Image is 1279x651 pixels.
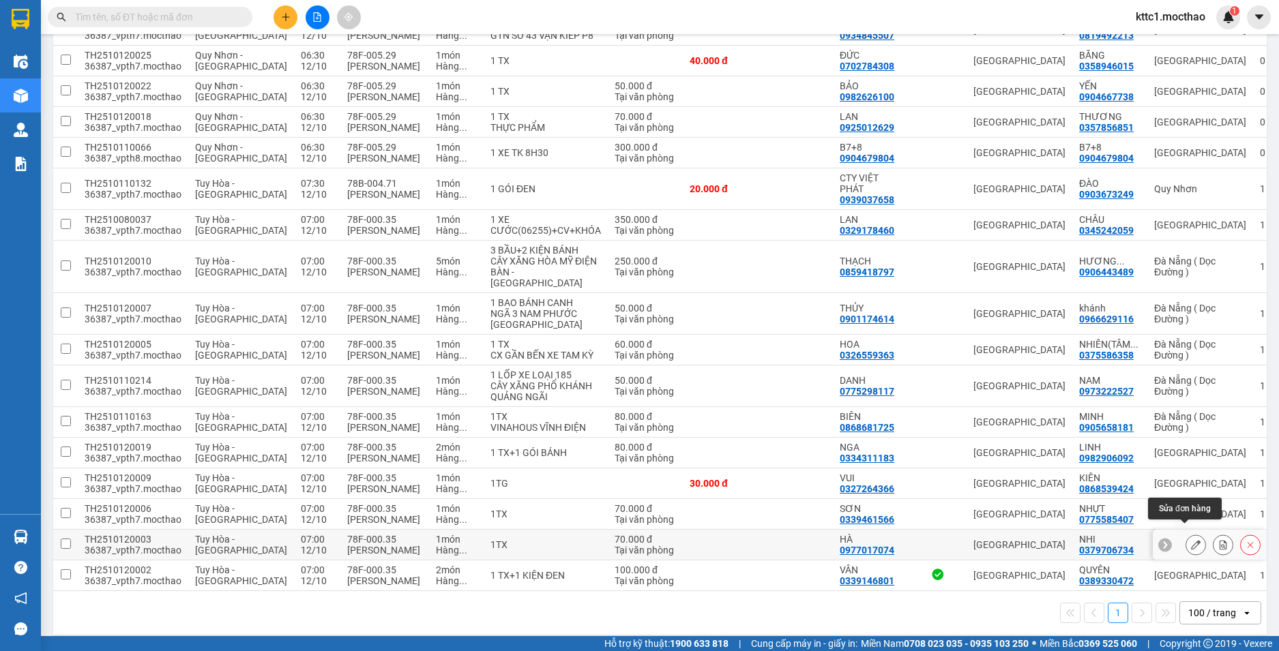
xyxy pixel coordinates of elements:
[490,297,601,308] div: 1 BAO BÁNH CANH
[436,472,477,483] div: 1 món
[1188,606,1236,620] div: 100 / trang
[615,314,676,324] div: Tại văn phòng
[85,178,181,189] div: TH2510110132
[436,61,477,72] div: Hàng thông thường
[436,122,477,133] div: Hàng thông thường
[615,422,676,433] div: Tại văn phòng
[85,50,181,61] div: TH2510120025
[85,91,181,102] div: 36387_vpth7.mocthao
[347,189,422,200] div: [PERSON_NAME]
[436,314,477,324] div: Hàng thông thường
[436,339,477,350] div: 1 món
[301,153,334,164] div: 12/10
[1079,91,1134,102] div: 0904667738
[75,10,236,25] input: Tìm tên, số ĐT hoặc mã đơn
[840,30,894,41] div: 0934845507
[301,214,334,225] div: 07:00
[301,225,334,236] div: 12/10
[1079,225,1134,236] div: 0345242059
[85,225,181,236] div: 36387_vpth7.mocthao
[459,91,467,102] span: ...
[436,50,477,61] div: 1 món
[459,189,467,200] span: ...
[459,314,467,324] span: ...
[195,214,287,236] span: Tuy Hòa - [GEOGRAPHIC_DATA]
[85,442,181,453] div: TH2510120019
[615,111,676,122] div: 70.000 đ
[85,411,181,422] div: TH2510110163
[344,12,353,22] span: aim
[436,386,477,397] div: Hàng thông thường
[436,214,477,225] div: 1 món
[301,189,334,200] div: 12/10
[973,380,1065,391] div: [GEOGRAPHIC_DATA]
[85,189,181,200] div: 36387_vpth7.mocthao
[1154,256,1246,277] div: Đà Nẵng ( Dọc Đường )
[1079,453,1134,464] div: 0982906092
[14,157,28,171] img: solution-icon
[459,122,467,133] span: ...
[1130,339,1138,350] span: ...
[1079,386,1134,397] div: 0973222527
[615,453,676,464] div: Tại văn phòng
[840,350,894,361] div: 0326559363
[1079,61,1134,72] div: 0358946015
[301,442,334,453] div: 07:00
[840,111,901,122] div: LAN
[1079,483,1134,494] div: 0868539424
[615,256,676,267] div: 250.000 đ
[85,375,181,386] div: TH2510110214
[301,178,334,189] div: 07:30
[301,256,334,267] div: 07:00
[195,375,287,397] span: Tuy Hòa - [GEOGRAPHIC_DATA]
[12,9,29,29] img: logo-vxr
[1079,350,1134,361] div: 0375586358
[85,111,181,122] div: TH2510120018
[840,422,894,433] div: 0868681725
[301,80,334,91] div: 06:30
[14,530,28,544] img: warehouse-icon
[14,89,28,103] img: warehouse-icon
[436,303,477,314] div: 1 món
[274,5,297,29] button: plus
[436,483,477,494] div: Hàng thông thường
[195,142,287,164] span: Quy Nhơn - [GEOGRAPHIC_DATA]
[85,386,181,397] div: 36387_vpth7.mocthao
[1079,256,1141,267] div: HƯƠNG 0935050738
[840,411,901,422] div: BIÊN
[347,442,422,453] div: 78F-000.35
[973,55,1065,66] div: [GEOGRAPHIC_DATA]
[1079,30,1134,41] div: 0819492213
[347,267,422,277] div: [PERSON_NAME]
[195,80,287,102] span: Quy Nhơn - [GEOGRAPHIC_DATA]
[615,386,676,397] div: Tại văn phòng
[459,267,467,277] span: ...
[1253,11,1265,23] span: caret-down
[347,30,422,41] div: [PERSON_NAME]
[301,314,334,324] div: 12/10
[85,303,181,314] div: TH2510120007
[615,225,676,236] div: Tại văn phòng
[85,30,181,41] div: 36387_vpth7.mocthao
[347,453,422,464] div: [PERSON_NAME]
[1079,153,1134,164] div: 0904679804
[347,386,422,397] div: [PERSON_NAME]
[1079,189,1134,200] div: 0903673249
[436,225,477,236] div: Hàng thông thường
[840,375,901,386] div: DANH
[1154,147,1246,158] div: [GEOGRAPHIC_DATA]
[459,225,467,236] span: ...
[1079,50,1141,61] div: BĂNG
[459,350,467,361] span: ...
[1079,122,1134,133] div: 0357856851
[459,61,467,72] span: ...
[490,55,601,66] div: 1 TX
[490,30,601,41] div: GTN SỐ 43 VẠN KIẾP P8
[840,314,894,324] div: 0901174614
[490,308,601,330] div: NGÃ 3 NAM PHƯỚC QUẢNG NAM
[347,411,422,422] div: 78F-000.35
[195,256,287,277] span: Tuy Hòa - [GEOGRAPHIC_DATA]
[1117,256,1125,267] span: ...
[490,339,601,350] div: 1 TX
[840,339,901,350] div: HOA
